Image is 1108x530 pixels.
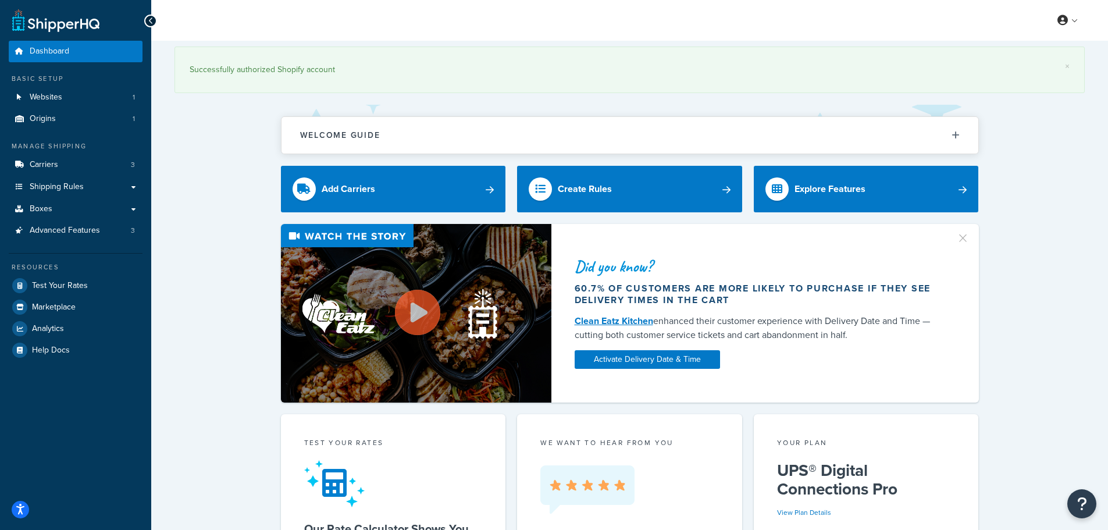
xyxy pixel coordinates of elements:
[9,87,142,108] li: Websites
[9,262,142,272] div: Resources
[575,283,942,306] div: 60.7% of customers are more likely to purchase if they see delivery times in the cart
[32,324,64,334] span: Analytics
[9,340,142,361] a: Help Docs
[131,160,135,170] span: 3
[558,181,612,197] div: Create Rules
[300,131,380,140] h2: Welcome Guide
[32,346,70,355] span: Help Docs
[30,182,84,192] span: Shipping Rules
[30,204,52,214] span: Boxes
[30,114,56,124] span: Origins
[30,226,100,236] span: Advanced Features
[777,461,956,499] h5: UPS® Digital Connections Pro
[30,93,62,102] span: Websites
[1067,489,1096,518] button: Open Resource Center
[281,166,506,212] a: Add Carriers
[9,318,142,339] a: Analytics
[777,437,956,451] div: Your Plan
[575,314,653,328] a: Clean Eatz Kitchen
[322,181,375,197] div: Add Carriers
[9,154,142,176] li: Carriers
[30,160,58,170] span: Carriers
[9,108,142,130] li: Origins
[304,437,483,451] div: Test your rates
[190,62,1070,78] div: Successfully authorized Shopify account
[9,198,142,220] a: Boxes
[133,93,135,102] span: 1
[131,226,135,236] span: 3
[9,41,142,62] a: Dashboard
[754,166,979,212] a: Explore Features
[30,47,69,56] span: Dashboard
[777,507,831,518] a: View Plan Details
[9,275,142,296] a: Test Your Rates
[133,114,135,124] span: 1
[9,108,142,130] a: Origins1
[575,258,942,275] div: Did you know?
[9,297,142,318] a: Marketplace
[540,437,719,448] p: we want to hear from you
[32,303,76,312] span: Marketplace
[9,74,142,84] div: Basic Setup
[517,166,742,212] a: Create Rules
[1065,62,1070,71] a: ×
[9,220,142,241] a: Advanced Features3
[575,350,720,369] a: Activate Delivery Date & Time
[9,87,142,108] a: Websites1
[795,181,865,197] div: Explore Features
[9,220,142,241] li: Advanced Features
[9,141,142,151] div: Manage Shipping
[9,154,142,176] a: Carriers3
[32,281,88,291] span: Test Your Rates
[281,224,551,403] img: Video thumbnail
[575,314,942,342] div: enhanced their customer experience with Delivery Date and Time — cutting both customer service ti...
[282,117,978,154] button: Welcome Guide
[9,176,142,198] a: Shipping Rules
